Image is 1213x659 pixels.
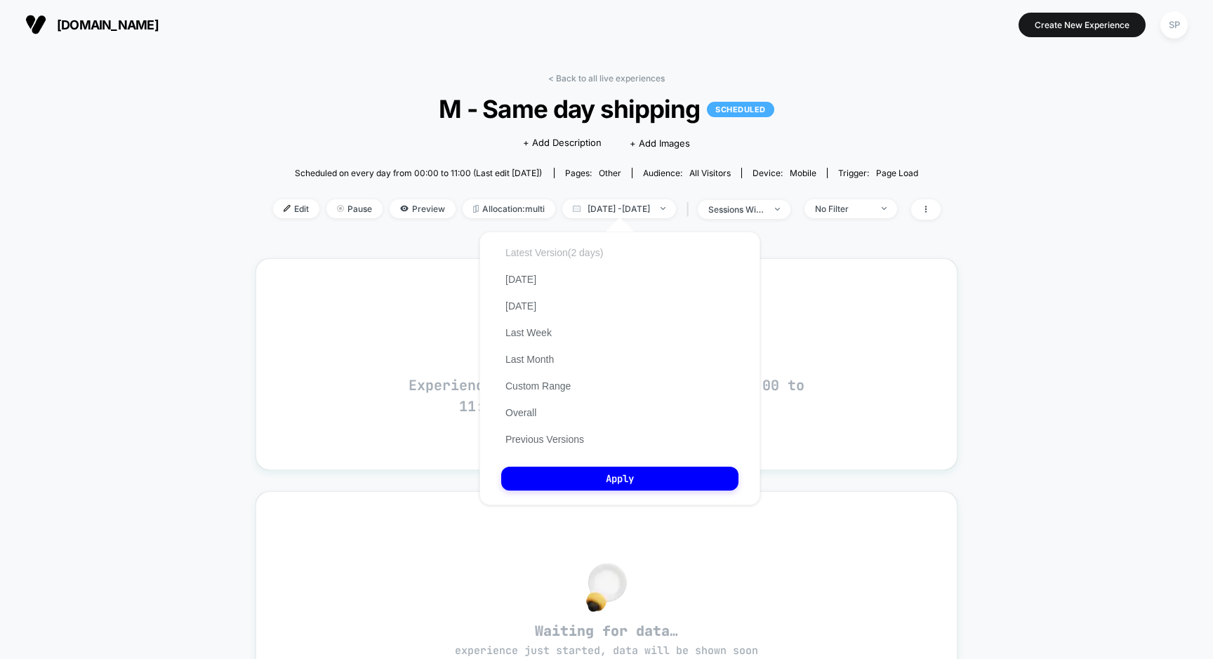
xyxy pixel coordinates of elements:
div: No Filter [815,204,871,214]
img: calendar [573,205,581,212]
button: [DOMAIN_NAME] [21,13,163,36]
span: Device: [741,168,827,178]
img: rebalance [473,205,479,213]
img: end [661,207,665,210]
span: Pause [326,199,383,218]
span: M - Same day shipping [306,94,907,124]
img: edit [284,205,291,212]
img: end [775,208,780,211]
div: Audience: [643,168,731,178]
img: end [337,205,344,212]
span: [DATE] - [DATE] [562,199,676,218]
span: Waiting for data… [281,622,932,658]
div: Pages: [565,168,621,178]
span: other [599,168,621,178]
button: [DATE] [501,300,541,312]
button: SP [1156,11,1192,39]
button: [DATE] [501,273,541,286]
button: Create New Experience [1019,13,1146,37]
span: Preview [390,199,456,218]
a: < Back to all live experiences [548,73,665,84]
img: Visually logo [25,14,46,35]
img: end [882,207,887,210]
span: Allocation: multi [463,199,555,218]
span: | [683,199,698,220]
button: Last Month [501,353,558,366]
p: Experience scheduled on every day from 00:00 to 11:00, GMT-8:00 ([GEOGRAPHIC_DATA]) [396,375,817,417]
span: + Add Images [630,138,690,149]
span: + Add Description [523,136,602,150]
div: Trigger: [838,168,918,178]
button: Previous Versions [501,433,588,446]
img: no_data [586,563,627,612]
span: Page Load [876,168,918,178]
button: Apply [501,467,738,491]
button: Latest Version(2 days) [501,246,607,259]
span: mobile [790,168,816,178]
span: Edit [273,199,319,218]
button: Custom Range [501,380,575,392]
div: SP [1160,11,1188,39]
span: experience just started, data will be shown soon [455,644,758,658]
span: Scheduled on every day from 00:00 to 11:00 (Last edit [DATE]) [295,168,542,178]
span: All Visitors [689,168,731,178]
p: SCHEDULED [707,102,774,117]
button: Overall [501,406,541,419]
button: Last Week [501,326,556,339]
span: [DOMAIN_NAME] [57,18,159,32]
div: sessions with impression [708,204,764,215]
